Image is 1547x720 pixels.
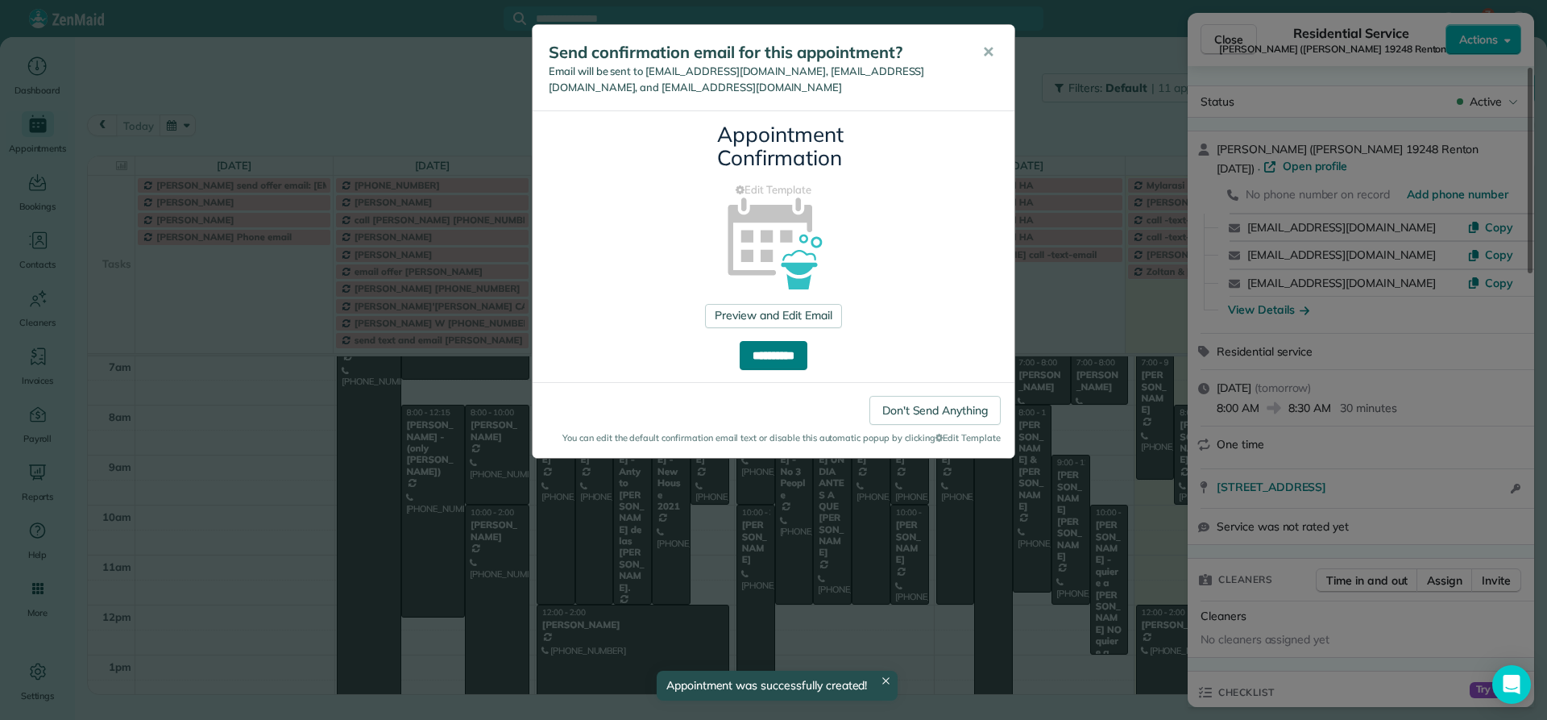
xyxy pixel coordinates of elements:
h5: Send confirmation email for this appointment? [549,41,960,64]
img: appointment_confirmation_icon-141e34405f88b12ade42628e8c248340957700ab75a12ae832a8710e9b578dc5.png [702,169,846,314]
a: Don't Send Anything [869,396,1001,425]
div: Appointment was successfully created! [657,671,898,701]
span: ✕ [982,43,994,61]
h3: Appointment Confirmation [717,123,830,169]
div: Open Intercom Messenger [1492,665,1531,704]
span: Email will be sent to [EMAIL_ADDRESS][DOMAIN_NAME], [EMAIL_ADDRESS][DOMAIN_NAME], and [EMAIL_ADDR... [549,65,924,94]
a: Preview and Edit Email [705,304,841,328]
small: You can edit the default confirmation email text or disable this automatic popup by clicking Edit... [546,431,1001,445]
a: Edit Template [545,182,1002,198]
